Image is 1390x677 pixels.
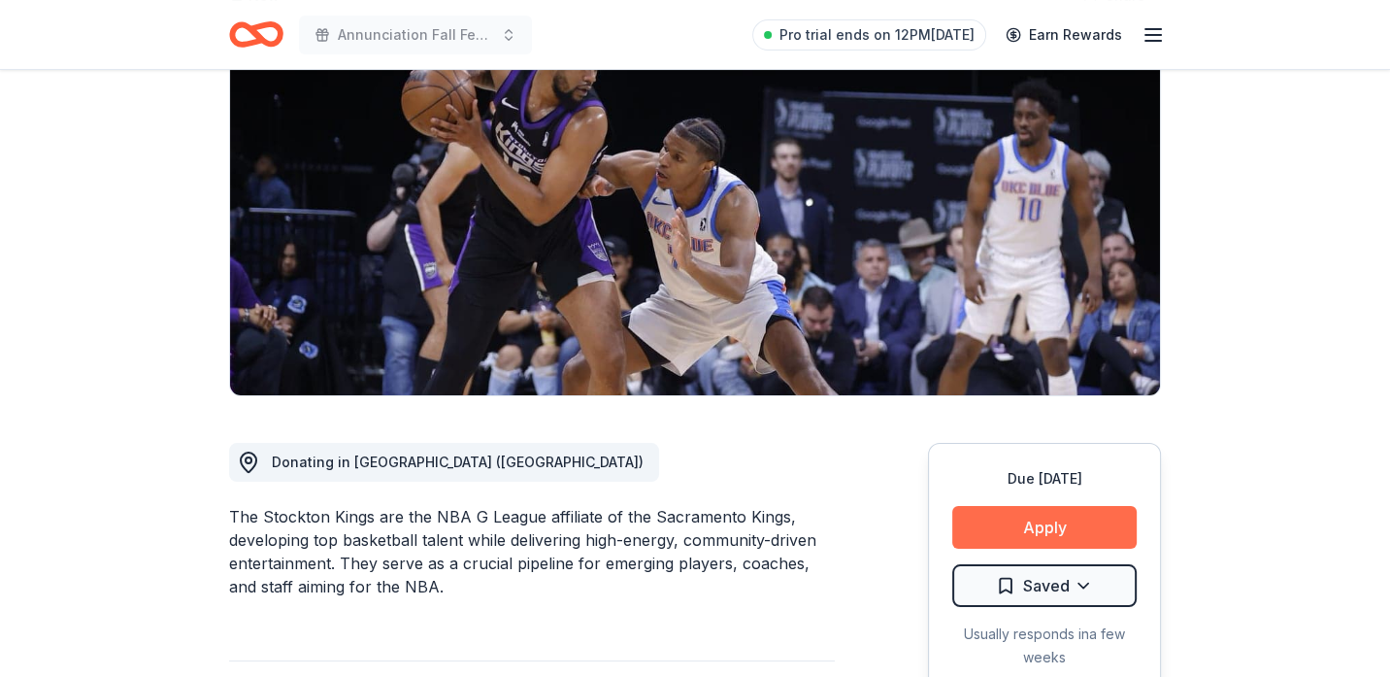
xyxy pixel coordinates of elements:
span: Annunciation Fall Festival 2025 [338,23,493,47]
span: Donating in [GEOGRAPHIC_DATA] ([GEOGRAPHIC_DATA]) [272,454,644,470]
div: Usually responds in a few weeks [952,623,1137,669]
a: Home [229,12,283,57]
img: Image for Stockton Kings [230,24,1160,395]
a: Earn Rewards [994,17,1134,52]
span: Saved [1023,573,1070,598]
button: Saved [952,564,1137,607]
a: Pro trial ends on 12PM[DATE] [752,19,986,51]
button: Apply [952,506,1137,549]
button: Annunciation Fall Festival 2025 [299,16,532,54]
div: The Stockton Kings are the NBA G League affiliate of the Sacramento Kings, developing top basketb... [229,505,835,598]
div: Due [DATE] [952,467,1137,491]
span: Pro trial ends on 12PM[DATE] [779,23,975,47]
